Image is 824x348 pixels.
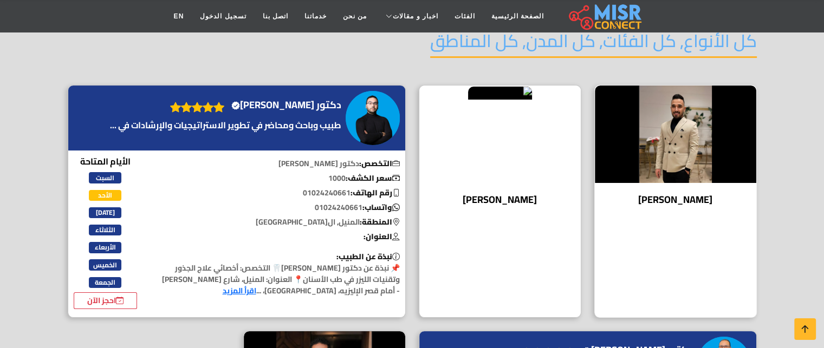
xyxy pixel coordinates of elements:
[351,186,400,200] b: رقم الهاتف:
[468,87,532,100] img: أحمد رجب ذكي
[412,85,588,318] a: أحمد رجب ذكي [PERSON_NAME]
[155,158,405,169] p: دكتور [PERSON_NAME]
[430,30,757,58] h4: كل الأنواع, كل الفئات, كل المدن, كل المناطق
[155,251,405,297] p: 📌 نبذة عن دكتور [PERSON_NAME]🦷 التخصص: أخصائي علاج الجذور وتقنيات الليزر في طب الأسنان📍 العنوان: ...
[89,242,121,253] span: الأربعاء
[192,6,254,27] a: تسجيل الدخول
[364,229,400,244] b: العنوان:
[360,215,400,229] b: المنطقة:
[74,155,138,309] div: الأيام المتاحة
[89,172,121,183] span: السبت
[569,3,641,30] img: main.misr_connect
[359,156,400,170] b: التخصص:
[74,292,138,309] a: احجز الآن
[231,101,240,110] svg: Verified account
[393,11,438,21] span: اخبار و مقالات
[155,202,405,213] p: 01024240661
[89,190,121,201] span: الأحد
[231,99,341,111] h4: دكتور [PERSON_NAME]
[155,187,405,199] p: 01024240661
[335,6,375,27] a: من نحن
[346,171,400,185] b: سعر الكشف:
[89,207,121,218] span: [DATE]
[595,86,756,183] img: محمود رجب ذكي
[588,85,763,318] a: محمود رجب ذكي [PERSON_NAME]
[155,216,405,228] p: المنيل, ال[GEOGRAPHIC_DATA]
[223,284,256,298] a: اقرأ المزيد
[603,194,748,206] h4: [PERSON_NAME]
[427,194,573,206] h4: [PERSON_NAME]
[336,249,400,264] b: نبذة عن الطبيب:
[166,6,192,27] a: EN
[362,200,400,214] b: واتساب:
[483,6,552,27] a: الصفحة الرئيسية
[255,6,296,27] a: اتصل بنا
[155,173,405,184] p: 1000
[107,119,344,132] a: طبيب وباحث ومحاضر في تطوير الاستراتيجيات والإرشادات في ...
[230,97,344,113] a: دكتور [PERSON_NAME]
[89,259,121,270] span: الخميس
[296,6,335,27] a: خدماتنا
[375,6,446,27] a: اخبار و مقالات
[89,225,121,235] span: الثلاثاء
[346,91,400,145] img: دكتور وليد الكردى
[446,6,483,27] a: الفئات
[89,277,121,288] span: الجمعة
